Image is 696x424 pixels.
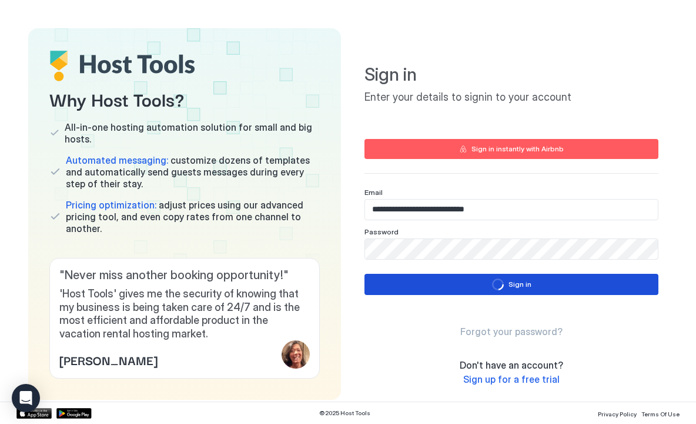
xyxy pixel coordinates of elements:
a: App Store [16,408,52,419]
span: All-in-one hosting automation solution for small and big hosts. [65,121,320,145]
span: Privacy Policy [598,410,637,418]
span: Why Host Tools? [49,85,320,112]
a: Terms Of Use [641,407,680,419]
span: [PERSON_NAME] [59,351,158,369]
span: Sign in [364,64,658,86]
span: Terms Of Use [641,410,680,418]
input: Input Field [365,239,658,259]
a: Privacy Policy [598,407,637,419]
span: Pricing optimization: [66,199,156,211]
span: Enter your details to signin to your account [364,91,658,104]
a: Sign up for a free trial [463,373,560,386]
div: loading [492,279,504,290]
span: Forgot your password? [460,326,563,337]
span: adjust prices using our advanced pricing tool, and even copy rates from one channel to another. [66,199,320,234]
a: Google Play Store [56,408,92,419]
span: Don't have an account? [460,359,563,371]
div: Sign in instantly with Airbnb [471,144,564,154]
span: " Never miss another booking opportunity! " [59,268,310,283]
div: Sign in [508,279,531,290]
button: Sign in instantly with Airbnb [364,139,658,159]
input: Input Field [365,200,658,220]
span: Password [364,227,399,236]
div: Open Intercom Messenger [12,384,40,412]
div: profile [282,340,310,369]
span: 'Host Tools' gives me the security of knowing that my business is being taken care of 24/7 and is... [59,287,310,340]
span: Automated messaging: [66,154,168,166]
span: © 2025 Host Tools [319,409,370,417]
button: loadingSign in [364,274,658,295]
span: customize dozens of templates and automatically send guests messages during every step of their s... [66,154,320,190]
span: Email [364,188,383,197]
a: Forgot your password? [460,326,563,338]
